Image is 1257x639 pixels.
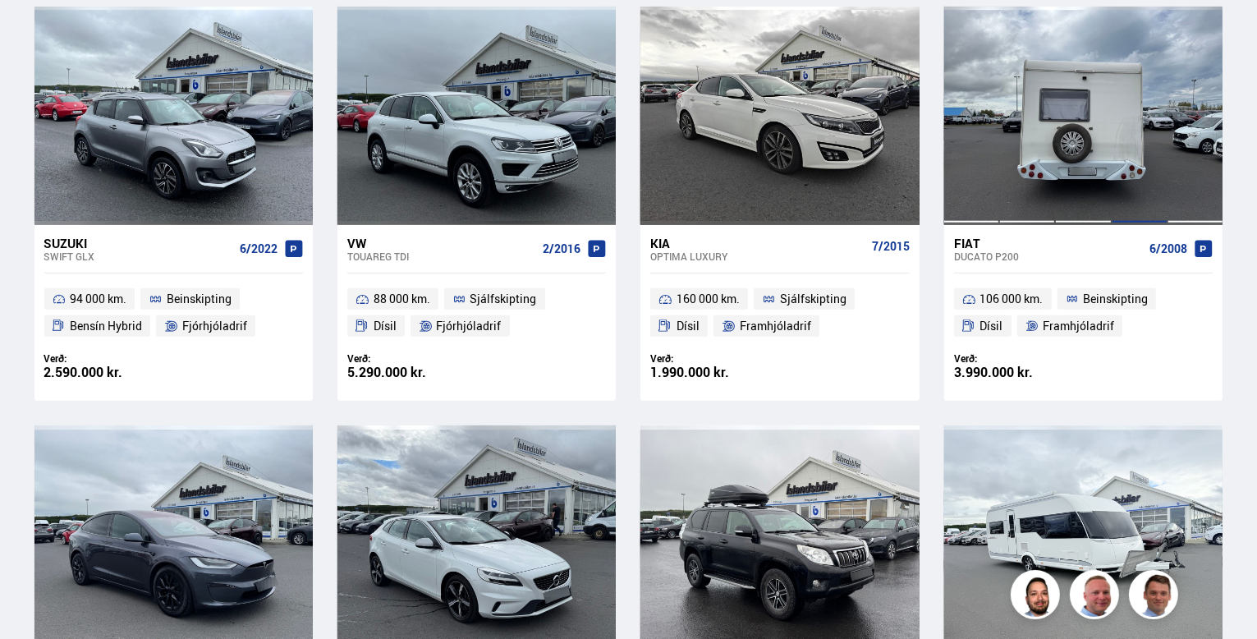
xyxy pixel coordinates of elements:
[437,316,502,336] span: Fjórhjóladrif
[374,289,430,309] span: 88 000 km.
[650,365,780,379] div: 1.990.000 kr.
[650,352,780,365] div: Verð:
[470,289,537,309] span: Sjálfskipting
[543,242,580,255] span: 2/2016
[44,365,174,379] div: 2.590.000 kr.
[1131,572,1181,622] img: FbJEzSuNWCJXmdc-.webp
[347,352,477,365] div: Verð:
[347,365,477,379] div: 5.290.000 kr.
[780,289,846,309] span: Sjálfskipting
[70,289,126,309] span: 94 000 km.
[34,225,313,401] a: Suzuki Swift GLX 6/2022 94 000 km. Beinskipting Bensín Hybrid Fjórhjóladrif Verð: 2.590.000 kr.
[1043,316,1114,336] span: Framhjóladrif
[13,7,62,56] button: Opna LiveChat spjallviðmót
[954,251,1143,262] div: Ducato P200
[944,225,1223,401] a: Fiat Ducato P200 6/2008 106 000 km. Beinskipting Dísil Framhjóladrif Verð: 3.990.000 kr.
[167,289,232,309] span: Beinskipting
[650,251,865,262] div: Optima LUXURY
[872,240,910,253] span: 7/2015
[44,236,233,251] div: Suzuki
[240,242,278,255] span: 6/2022
[182,316,247,336] span: Fjórhjóladrif
[677,289,740,309] span: 160 000 km.
[347,236,536,251] div: VW
[954,352,1084,365] div: Verð:
[650,236,865,251] div: Kia
[954,236,1143,251] div: Fiat
[980,316,1003,336] span: Dísil
[740,316,811,336] span: Framhjóladrif
[374,316,397,336] span: Dísil
[44,352,174,365] div: Verð:
[980,289,1044,309] span: 106 000 km.
[44,251,233,262] div: Swift GLX
[954,365,1084,379] div: 3.990.000 kr.
[337,225,616,401] a: VW Touareg TDI 2/2016 88 000 km. Sjálfskipting Dísil Fjórhjóladrif Verð: 5.290.000 kr.
[70,316,142,336] span: Bensín Hybrid
[1013,572,1062,622] img: nhp88E3Fdnt1Opn2.png
[1072,572,1122,622] img: siFngHWaQ9KaOqBr.png
[640,225,919,401] a: Kia Optima LUXURY 7/2015 160 000 km. Sjálfskipting Dísil Framhjóladrif Verð: 1.990.000 kr.
[347,251,536,262] div: Touareg TDI
[1083,289,1148,309] span: Beinskipting
[677,316,700,336] span: Dísil
[1149,242,1187,255] span: 6/2008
